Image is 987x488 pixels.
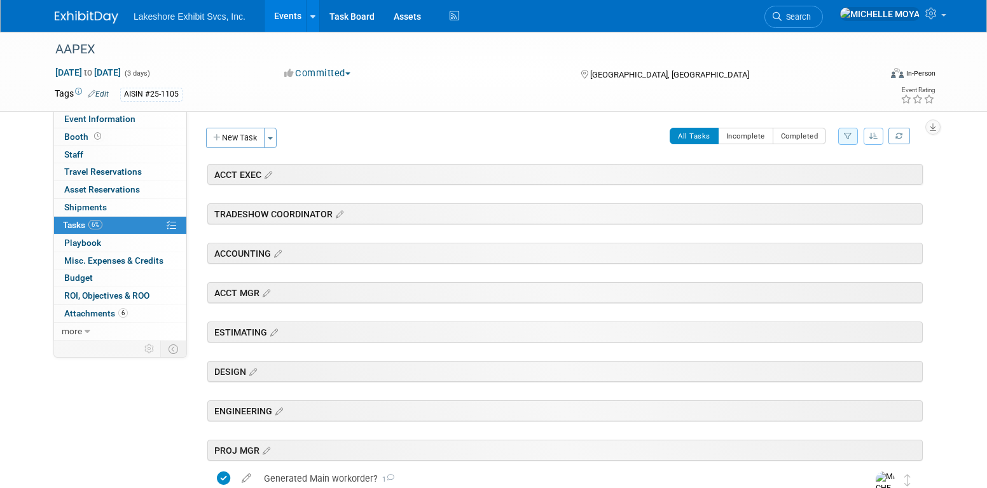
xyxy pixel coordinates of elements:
div: Event Rating [901,87,935,93]
div: Event Format [804,66,935,85]
a: Search [764,6,823,28]
div: PROJ MGR [207,440,923,461]
span: Event Information [64,114,135,124]
a: Edit sections [261,168,272,180]
button: Incomplete [718,128,773,144]
button: Committed [280,67,355,80]
a: Booth [54,128,186,146]
a: Misc. Expenses & Credits [54,252,186,269]
div: ACCOUNTING [207,243,923,264]
a: ROI, Objectives & ROO [54,287,186,304]
td: Toggle Event Tabs [161,341,187,357]
a: Edit sections [259,444,270,456]
a: Attachments6 [54,305,186,322]
span: Tasks [63,220,102,230]
img: ExhibitDay [55,11,118,24]
td: Tags [55,87,109,102]
span: Booth not reserved yet [92,132,104,141]
a: Travel Reservations [54,163,186,180]
span: 1 [378,475,394,484]
button: New Task [206,128,265,148]
span: Attachments [64,308,128,318]
div: AISIN #25-1105 [120,88,183,101]
a: Edit sections [272,404,283,417]
div: TRADESHOW COORDINATOR [207,203,923,224]
a: Shipments [54,199,186,216]
span: Playbook [64,238,101,248]
a: Edit sections [246,365,257,377]
a: Edit sections [267,325,278,338]
div: In-Person [906,69,935,78]
span: [DATE] [DATE] [55,67,121,78]
span: ROI, Objectives & ROO [64,290,149,301]
span: Shipments [64,202,107,212]
button: Completed [773,128,827,144]
span: to [82,67,94,78]
img: MICHELLE MOYA [839,7,920,21]
div: AAPEX [51,38,860,61]
a: Budget [54,269,186,287]
td: Personalize Event Tab Strip [139,341,161,357]
span: more [62,326,82,336]
span: Lakeshore Exhibit Svcs, Inc. [134,11,245,22]
img: Format-Inperson.png [891,68,904,78]
div: ESTIMATING [207,322,923,342]
a: Playbook [54,234,186,252]
span: Booth [64,132,104,142]
button: All Tasks [670,128,719,144]
span: 6 [118,308,128,318]
a: Refresh [888,128,910,144]
div: ACCT EXEC [207,164,923,185]
a: Edit sections [271,247,282,259]
span: Budget [64,273,93,283]
a: edit [235,473,258,484]
span: Travel Reservations [64,166,142,177]
div: ACCT MGR [207,282,923,303]
a: Tasks6% [54,217,186,234]
a: Edit [88,90,109,98]
span: Search [782,12,811,22]
span: 6% [88,220,102,229]
i: Move task [904,474,911,486]
a: Asset Reservations [54,181,186,198]
a: more [54,323,186,340]
span: Staff [64,149,83,159]
span: [GEOGRAPHIC_DATA], [GEOGRAPHIC_DATA] [590,70,749,79]
div: DESIGN [207,361,923,382]
div: ENGINEERING [207,400,923,421]
span: Asset Reservations [64,184,140,194]
a: Staff [54,146,186,163]
span: (3 days) [123,69,150,78]
a: Event Information [54,111,186,128]
span: Misc. Expenses & Credits [64,255,163,266]
a: Edit sections [259,286,270,299]
a: Edit sections [333,207,343,220]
